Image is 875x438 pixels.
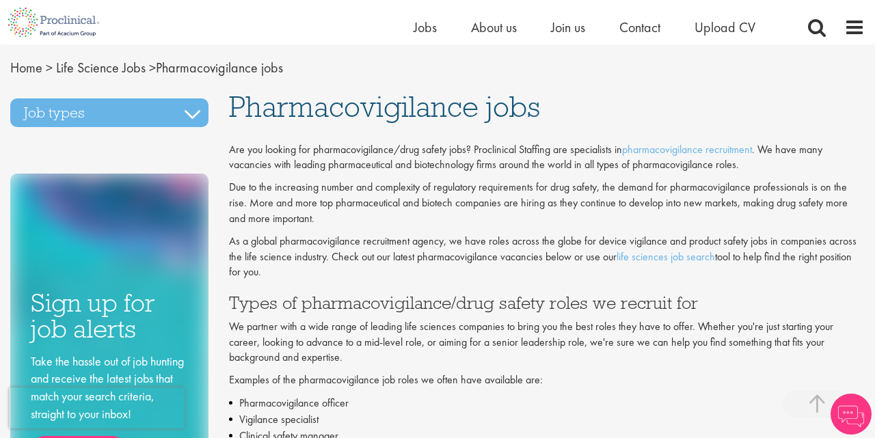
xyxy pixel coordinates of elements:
[551,18,585,36] a: Join us
[31,290,188,342] h3: Sign up for job alerts
[229,411,865,428] li: Vigilance specialist
[229,395,865,411] li: Pharmacovigilance officer
[229,180,865,227] p: Due to the increasing number and complexity of regulatory requirements for drug safety, the deman...
[229,319,865,366] p: We partner with a wide range of leading life sciences companies to bring you the best roles they ...
[149,59,156,77] span: >
[622,142,752,156] a: pharmacovigilance recruitment
[229,294,865,312] h3: Types of pharmacovigilance/drug safety roles we recruit for
[10,387,185,428] iframe: reCAPTCHA
[229,234,865,281] p: As a global pharmacovigilance recruitment agency, we have roles across the globe for device vigil...
[471,18,517,36] a: About us
[617,249,715,264] a: life sciences job search
[10,98,208,127] h3: Job types
[619,18,660,36] a: Contact
[10,59,283,77] span: Pharmacovigilance jobs
[695,18,755,36] a: Upload CV
[414,18,437,36] a: Jobs
[46,59,53,77] span: >
[229,142,865,174] p: Are you looking for pharmacovigilance/drug safety jobs? Proclinical Staffing are specialists in ....
[56,59,146,77] a: breadcrumb link to Life Science Jobs
[229,88,540,125] span: Pharmacovigilance jobs
[229,372,865,388] p: Examples of the pharmacovigilance job roles we often have available are:
[10,59,42,77] a: breadcrumb link to Home
[831,394,872,435] img: Chatbot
